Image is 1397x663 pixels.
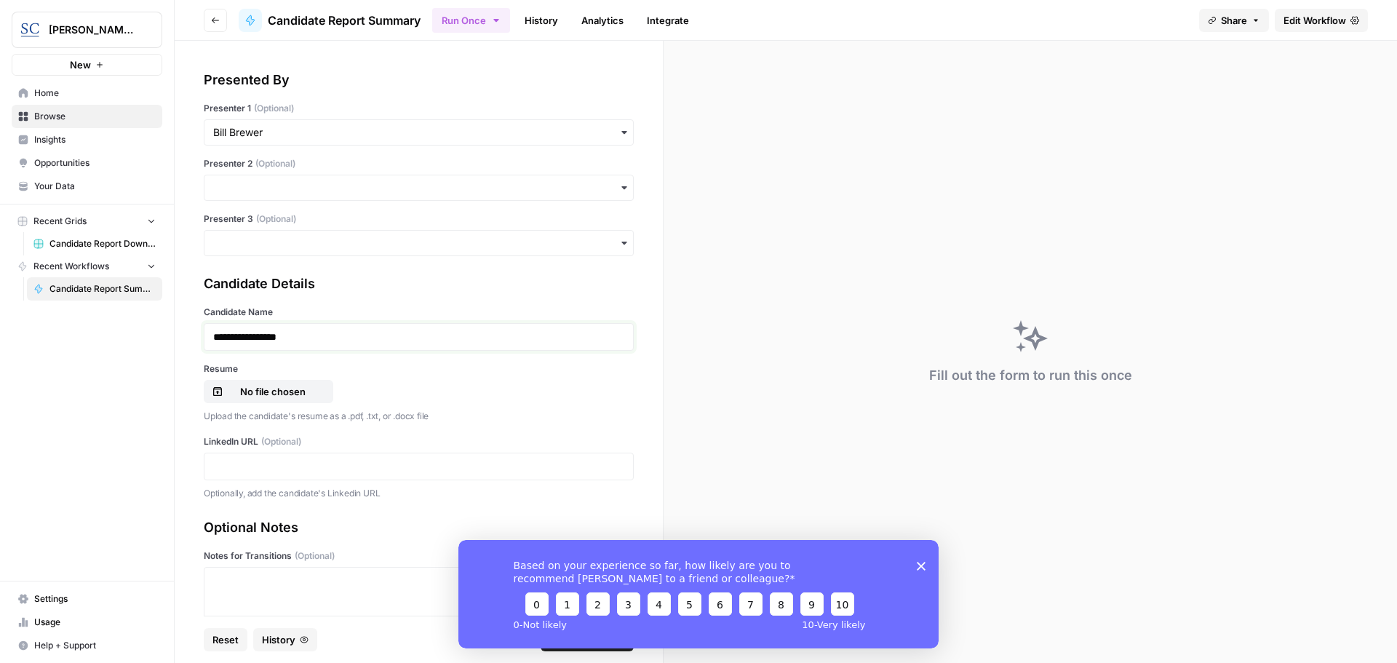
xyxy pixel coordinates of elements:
[204,380,333,403] button: No file chosen
[432,8,510,33] button: Run Once
[12,255,162,277] button: Recent Workflows
[1283,13,1346,28] span: Edit Workflow
[1221,13,1247,28] span: Share
[212,632,239,647] span: Reset
[34,156,156,170] span: Opportunities
[204,435,634,448] label: LinkedIn URL
[638,9,698,32] a: Integrate
[204,70,634,90] div: Presented By
[929,365,1132,386] div: Fill out the form to run this once
[34,616,156,629] span: Usage
[34,87,156,100] span: Home
[49,282,156,295] span: Candidate Report Summary
[253,628,317,651] button: History
[17,17,43,43] img: Stanton Chase LA Logo
[204,628,247,651] button: Reset
[12,611,162,634] a: Usage
[34,133,156,146] span: Insights
[70,57,91,72] span: New
[12,210,162,232] button: Recent Grids
[204,213,634,226] label: Presenter 3
[204,486,634,501] p: Optionally, add the candidate's Linkedin URL
[204,409,634,424] p: Upload the candidate's resume as a .pdf, .txt, or .docx file
[204,157,634,170] label: Presenter 2
[12,634,162,657] button: Help + Support
[12,12,162,48] button: Workspace: Stanton Chase LA
[256,213,296,226] span: (Optional)
[12,82,162,105] a: Home
[458,540,939,648] iframe: Survey from AirOps
[34,180,156,193] span: Your Data
[268,12,421,29] span: Candidate Report Summary
[34,110,156,123] span: Browse
[12,128,162,151] a: Insights
[204,517,634,538] div: Optional Notes
[204,362,634,376] label: Resume
[573,9,632,32] a: Analytics
[12,587,162,611] a: Settings
[261,435,301,448] span: (Optional)
[49,237,156,250] span: Candidate Report Download Sheet
[34,592,156,606] span: Settings
[33,215,87,228] span: Recent Grids
[516,9,567,32] a: History
[12,54,162,76] button: New
[239,9,421,32] a: Candidate Report Summary
[33,260,109,273] span: Recent Workflows
[12,151,162,175] a: Opportunities
[204,306,634,319] label: Candidate Name
[213,125,624,140] input: Bill Brewer
[204,274,634,294] div: Candidate Details
[204,102,634,115] label: Presenter 1
[295,549,335,563] span: (Optional)
[1275,9,1368,32] a: Edit Workflow
[1199,9,1269,32] button: Share
[27,277,162,301] a: Candidate Report Summary
[255,157,295,170] span: (Optional)
[34,639,156,652] span: Help + Support
[12,105,162,128] a: Browse
[49,23,137,37] span: [PERSON_NAME] LA
[27,232,162,255] a: Candidate Report Download Sheet
[12,175,162,198] a: Your Data
[204,549,634,563] label: Notes for Transitions
[262,632,295,647] span: History
[254,102,294,115] span: (Optional)
[226,384,319,399] p: No file chosen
